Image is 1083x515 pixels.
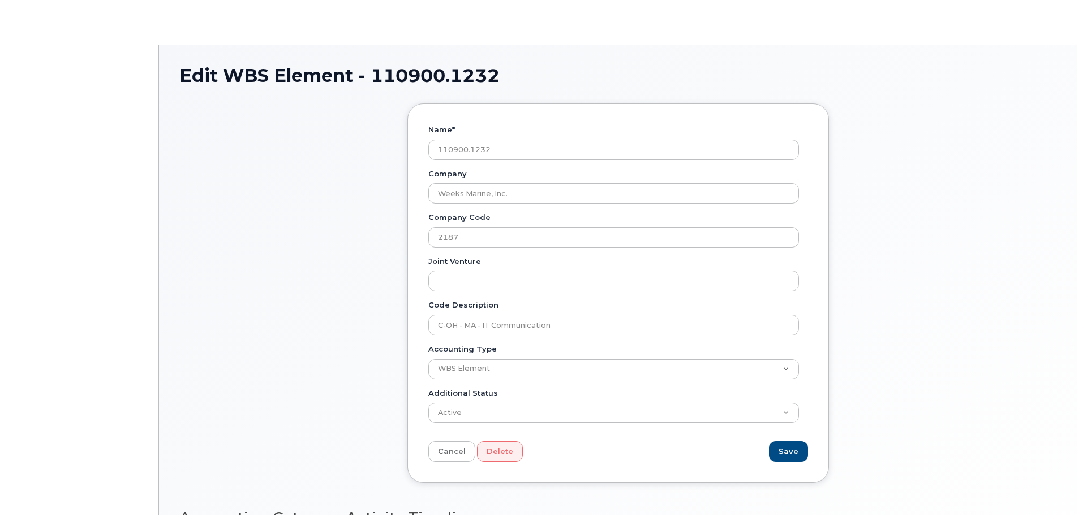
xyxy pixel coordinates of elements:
[428,168,467,179] label: Company
[179,66,1056,85] h1: Edit WBS Element - 110900.1232
[428,441,475,462] a: Cancel
[477,441,523,462] a: Delete
[452,125,455,134] abbr: required
[428,212,491,223] label: Company Code
[428,344,497,354] label: Accounting Type
[769,441,808,462] input: Save
[428,256,481,267] label: Joint Venture
[428,300,498,310] label: Code Description
[428,124,455,135] label: Name
[428,388,498,399] label: Additional Status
